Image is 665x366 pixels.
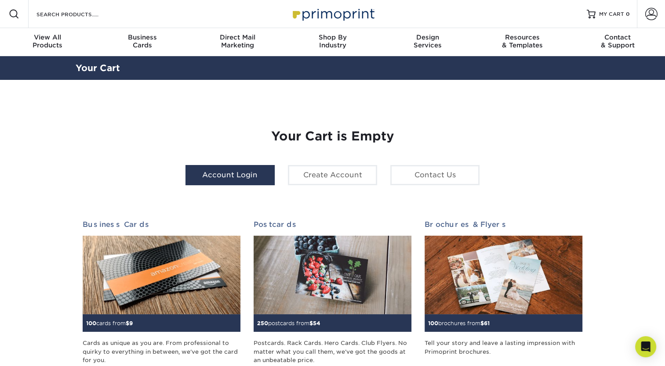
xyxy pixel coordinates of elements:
[309,320,313,327] span: $
[475,28,570,56] a: Resources& Templates
[185,165,275,185] a: Account Login
[76,63,120,73] a: Your Cart
[254,339,411,364] div: Postcards. Rack Cards. Hero Cards. Club Flyers. No matter what you call them, we've got the goods...
[129,320,133,327] span: 9
[95,33,190,49] div: Cards
[570,33,665,49] div: & Support
[635,336,656,357] div: Open Intercom Messenger
[257,320,320,327] small: postcards from
[285,28,380,56] a: Shop ByIndustry
[36,9,121,19] input: SEARCH PRODUCTS.....
[425,220,582,229] h2: Brochures & Flyers
[86,320,133,327] small: cards from
[484,320,490,327] span: 61
[475,33,570,49] div: & Templates
[257,320,268,327] span: 250
[83,220,240,229] h2: Business Cards
[190,28,285,56] a: Direct MailMarketing
[254,236,411,315] img: Postcards
[190,33,285,41] span: Direct Mail
[95,33,190,41] span: Business
[126,320,129,327] span: $
[475,33,570,41] span: Resources
[313,320,320,327] span: 54
[288,165,377,185] a: Create Account
[428,320,438,327] span: 100
[285,33,380,49] div: Industry
[380,33,475,41] span: Design
[289,4,377,23] img: Primoprint
[570,33,665,41] span: Contact
[190,33,285,49] div: Marketing
[599,11,624,18] span: MY CART
[95,28,190,56] a: BusinessCards
[83,236,240,315] img: Business Cards
[425,236,582,315] img: Brochures & Flyers
[254,220,411,229] h2: Postcards
[428,320,490,327] small: brochures from
[570,28,665,56] a: Contact& Support
[425,339,582,364] div: Tell your story and leave a lasting impression with Primoprint brochures.
[626,11,630,17] span: 0
[86,320,96,327] span: 100
[285,33,380,41] span: Shop By
[380,28,475,56] a: DesignServices
[83,129,583,144] h1: Your Cart is Empty
[390,165,480,185] a: Contact Us
[380,33,475,49] div: Services
[480,320,484,327] span: $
